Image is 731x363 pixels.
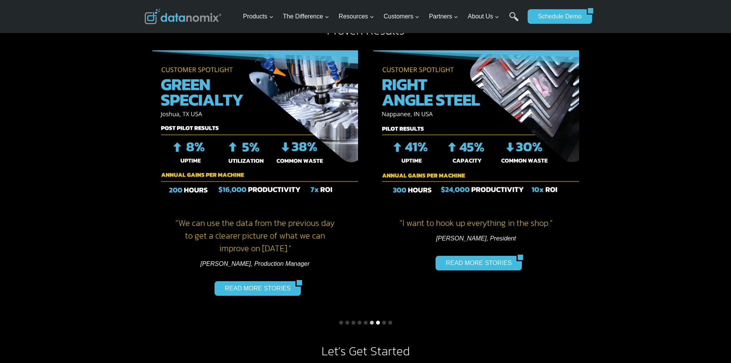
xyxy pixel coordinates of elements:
span: About Us [468,12,499,22]
button: Go to slide 9 [388,321,392,325]
button: Go to slide 4 [358,321,361,325]
a: READ MORE STORIES [215,281,295,296]
a: Schedule Demo [528,9,587,24]
em: [PERSON_NAME], President [436,235,516,242]
a: Search [509,12,519,29]
span: Resources [339,12,374,22]
nav: Primary Navigation [240,4,524,29]
button: Go to slide 6 [370,321,374,325]
img: Datanomix [145,9,221,24]
button: Go to slide 5 [364,321,368,325]
h4: “ I want to hook up everything in the shop.” [373,217,579,229]
ul: Select a slide to show [145,320,587,326]
button: Go to slide 3 [351,321,355,325]
span: Products [243,12,273,22]
img: Green Specialty Sees 7x ROI in annual gains per CNC machine. [152,50,358,204]
button: Go to slide 7 [376,321,380,325]
img: Datanomix Customer Right Angle Steel Production Monitoring Pilot Results [373,50,579,204]
span: The Difference [283,12,329,22]
span: Customers [384,12,419,22]
button: Go to slide 2 [345,321,349,325]
div: 7 of 9 [366,43,587,316]
h4: “ We can use the data from the previous day to get a clearer picture of what we can improve on [D... [152,217,358,255]
button: Go to slide 8 [382,321,386,325]
em: [PERSON_NAME], Production Manager [200,260,310,267]
a: READ MORE STORIES [436,256,516,270]
span: Partners [429,12,458,22]
h2: Let’s Get Started [145,345,587,357]
h2: Proven Results [145,24,587,36]
div: 6 of 9 [145,43,366,316]
button: Go to slide 1 [339,321,343,325]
